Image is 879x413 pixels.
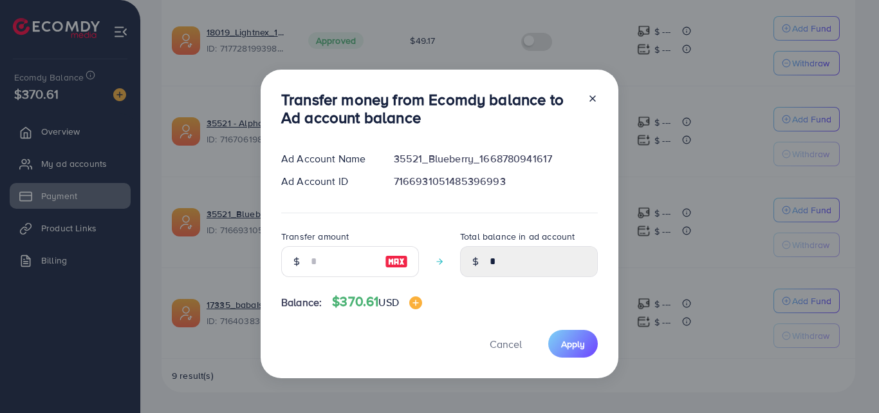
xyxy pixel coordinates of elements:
label: Transfer amount [281,230,349,243]
iframe: Chat [824,355,869,403]
div: 7166931051485396993 [384,174,608,189]
div: Ad Account ID [271,174,384,189]
h3: Transfer money from Ecomdy balance to Ad account balance [281,90,577,128]
h4: $370.61 [332,294,422,310]
button: Cancel [474,330,538,358]
div: Ad Account Name [271,151,384,166]
span: Apply [561,338,585,351]
button: Apply [548,330,598,358]
span: Balance: [281,295,322,310]
div: 35521_Blueberry_1668780941617 [384,151,608,166]
img: image [385,254,408,269]
span: Cancel [490,337,522,351]
img: image [409,296,422,309]
label: Total balance in ad account [460,230,575,243]
span: USD [378,295,398,309]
